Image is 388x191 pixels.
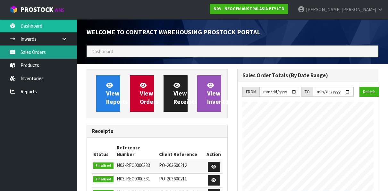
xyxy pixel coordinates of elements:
[359,87,379,97] button: Refresh
[242,72,373,79] h3: Sales Order Totals (By Date Range)
[214,6,284,12] strong: N03 - NEOGEN AUSTRALASIA PTY LTD
[173,81,197,105] span: View Receipts
[159,176,187,182] span: PO-203600211
[10,5,18,13] img: cube-alt.png
[164,75,188,112] a: ViewReceipts
[55,7,64,13] small: WMS
[207,81,234,105] span: View Inventory
[21,5,53,14] span: ProStock
[159,162,187,168] span: PO-203600212
[93,162,114,169] span: Finalised
[130,75,154,112] a: ViewOrders
[92,143,115,160] th: Status
[96,75,120,112] a: ViewReports
[242,87,259,97] div: FROM
[301,87,313,97] div: TO
[157,143,205,160] th: Client Reference
[342,6,376,12] span: [PERSON_NAME]
[106,81,128,105] span: View Reports
[91,48,113,54] span: Dashboard
[93,176,114,183] span: Finalised
[140,81,158,105] span: View Orders
[87,28,260,36] span: Welcome to Contract Warehousing ProStock Portal
[92,128,223,134] h3: Receipts
[117,162,150,168] span: N03-REC0000333
[117,176,150,182] span: N03-REC0000331
[115,143,157,160] th: Reference Number
[197,75,221,112] a: ViewInventory
[306,6,341,12] span: [PERSON_NAME]
[205,143,223,160] th: Action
